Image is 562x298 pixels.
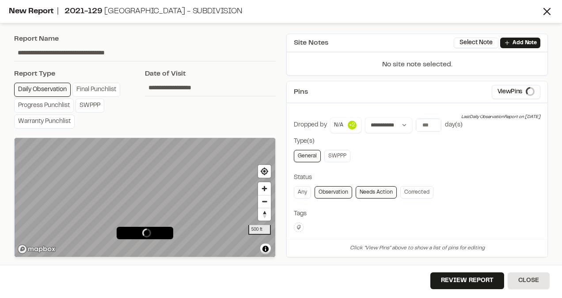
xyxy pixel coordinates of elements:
span: 2021-129 [65,8,103,15]
div: Status [294,173,540,183]
button: ViewPins [492,85,540,99]
div: Last Daily Observation Report on [DATE] [461,114,540,121]
span: N/A [334,121,343,129]
div: day(s) [445,120,463,130]
a: Final Punchlist [72,83,120,97]
button: Review Report [430,272,504,289]
button: Reset bearing to north [258,208,271,221]
p: No site note selected. [287,59,547,75]
p: +2 [349,121,355,129]
a: Observation [315,186,352,199]
a: Corrected [400,186,433,199]
button: Find my location [258,165,271,178]
span: Pins [294,87,308,97]
div: Date of Visit [145,69,276,79]
a: Needs Action [356,186,397,199]
button: Edit Tags [294,222,304,232]
a: General [294,150,321,162]
canvas: Map [15,138,276,258]
button: Toggle attribution [260,244,271,254]
button: Zoom in [258,182,271,195]
div: Report Type [14,69,145,79]
button: Zoom out [258,195,271,208]
div: 500 ft [248,225,271,235]
div: Report Name [14,34,276,44]
a: SWPPP [324,150,350,162]
button: Close [508,272,550,289]
a: SWPPP [76,99,104,113]
div: Type(s) [294,137,540,146]
div: Tags [294,209,540,219]
span: [GEOGRAPHIC_DATA] - Subdivision [104,8,242,15]
div: New Report [9,6,541,18]
div: Click "View Pins" above to show a list of pins for editing [287,239,547,257]
span: Site Notes [294,38,328,48]
div: Dropped by [294,120,327,130]
a: Any [294,186,311,199]
button: N/A+2 [330,117,361,133]
p: Add Note [513,39,537,47]
button: Select Note [454,38,498,48]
